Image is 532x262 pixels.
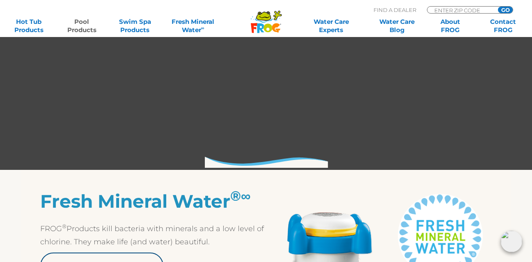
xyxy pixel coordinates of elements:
[201,25,204,31] sup: ∞
[241,188,251,204] sup: ∞
[501,231,522,252] img: openIcon
[230,188,241,204] sup: ®
[433,7,489,14] input: Zip Code Form
[376,18,417,34] a: Water CareBlog
[298,18,365,34] a: Water CareExperts
[483,18,524,34] a: ContactFROG
[40,190,266,212] h2: Fresh Mineral Water
[498,7,513,13] input: GO
[61,18,102,34] a: PoolProducts
[374,6,416,14] p: Find A Dealer
[40,222,266,248] p: FROG Products kill bacteria with minerals and a low level of chlorine. They make life (and water)...
[167,18,219,34] a: Fresh MineralWater∞
[62,223,66,230] sup: ®
[429,18,470,34] a: AboutFROG
[8,18,49,34] a: Hot TubProducts
[114,18,155,34] a: Swim SpaProducts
